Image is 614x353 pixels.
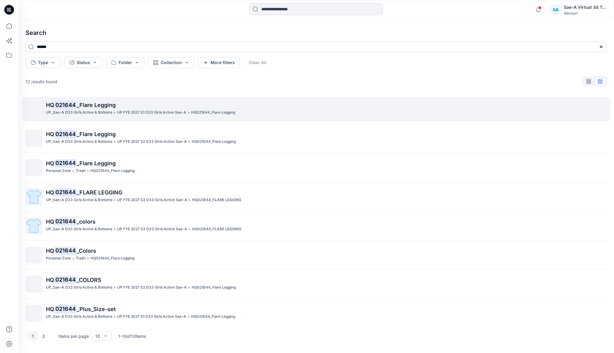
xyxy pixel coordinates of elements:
p: Personal Zone [46,255,71,262]
div: SA [550,4,561,15]
button: 2 [39,331,49,341]
p: HQ021644_Flare Legging [90,168,134,174]
a: HQ021644_COLORSUP_Sae-A D33 Girls Active & Bottoms>UP FYE 2027 S2 D33 Girls Active Sae-A>HQ021644... [22,272,610,296]
p: > [72,255,75,262]
p: > [113,139,116,145]
span: HQ [46,131,54,137]
mark: 021644 [54,305,77,313]
p: HQ021644_Flare Legging [191,314,235,320]
span: _Flare Legging [77,131,116,137]
p: UP FYE 2027 S1 D33 Girls Active Sae-A [117,314,186,320]
span: HQ [46,248,54,254]
p: Trash [76,168,85,174]
span: _COLORS [77,277,101,283]
p: > [187,314,190,320]
button: 1 [28,331,38,341]
span: HQ [46,160,54,166]
span: _Plus_Size-set [77,306,116,312]
button: Status [64,57,103,68]
p: Items per page [58,333,89,339]
p: > [188,197,191,203]
div: Walmart [564,11,606,15]
a: HQ021644_FLARE LEGGINGUP_Sae-A D33 Girls Active & Bottoms>UP FYE 2027 S3 D33 Girls Active Sae-A>H... [22,185,610,209]
p: UP_Sae-A D33 Girls Active & Bottoms [46,226,112,232]
p: > [113,197,116,203]
p: > [72,168,75,174]
p: UP FYE 2027 S3 D33 Girls Active Sae-A [117,197,187,203]
p: > [187,109,190,116]
button: Collection [148,57,194,68]
p: > [87,255,89,262]
span: _FLARE LEGGING [77,189,122,196]
p: UP_Sae-A D33 Girls Active & Bottoms [46,197,112,203]
p: > [113,109,116,116]
p: > [113,226,116,232]
mark: 021644 [54,159,77,167]
span: HQ [46,277,54,283]
p: Trash [76,255,85,262]
button: More filters [198,57,240,68]
p: Personal Zone [46,168,71,174]
p: HQ021644_Flare Legging [192,139,236,145]
p: UP_Sae-A D33 Girls Active & Bottoms [46,284,112,291]
p: > [87,168,89,174]
p: 1 - 10 of 12 items [118,333,146,339]
span: _Colors [77,248,96,254]
a: HQ021644_Flare LeggingPersonal Zone>Trash>HQ021644_Flare Legging [22,156,610,180]
a: HQ021644_Plus_Size-setUP_Sae-A D33 Girls Active & Bottoms>UP FYE 2027 S1 D33 Girls Active Sae-A>H... [22,301,610,325]
mark: 021644 [54,246,77,255]
p: HQ021644_Flare Legging [192,284,236,291]
mark: 021644 [54,130,77,138]
span: HQ [46,102,54,108]
h4: Search [21,24,612,41]
span: HQ [46,306,54,312]
p: HQ021644_Flare Legging [191,109,235,116]
span: HQ [46,218,54,225]
span: HQ [46,189,54,196]
a: HQ021644_ColorsPersonal Zone>Trash>HQ021644_Flare Legging [22,243,610,267]
p: > [188,284,190,291]
p: UP FYE 2027 S3 D33 Girls Active Sae-A [117,226,187,232]
button: Folder [106,57,145,68]
span: _Flare Legging [77,160,116,166]
p: UP FYE 2027 S2 D33 Girls Active Sae-A [117,139,187,145]
a: HQ021644_Flare LeggingUP_Sae-A D33 Girls Active & Bottoms>UP FYE 2027 S2 D33 Girls Active Sae-A>H... [22,126,610,150]
p: UP FYE 2027 S2 D33 Girls Active Sae-A [117,284,187,291]
p: HQ021644_Flare Legging [90,255,134,262]
p: UP_Sae-A D33 Girls Active & Bottoms [46,314,112,320]
mark: 021644 [54,101,77,109]
p: UP_Sae-A D33 Girls Active & Bottoms [46,109,112,116]
p: HQ021644_FLARE LEGGING [192,197,241,203]
div: Sae-A Virtual 3d Team [564,4,606,11]
p: 12 results found [26,78,57,85]
mark: 021644 [54,217,77,226]
p: > [113,314,116,320]
mark: 021644 [54,188,77,197]
span: _Flare Legging [77,102,116,108]
mark: 021644 [54,276,77,284]
span: _colors [77,218,96,225]
p: HQ021644_FLARE LEGGING [192,226,241,232]
button: Type [26,57,61,68]
p: > [188,139,190,145]
a: HQ021644_Flare LeggingUP_Sae-A D33 Girls Active & Bottoms>UP FYE 2027 S1 D33 Girls Active Sae-A>H... [22,97,610,121]
div: 10 [95,333,100,339]
p: > [188,226,191,232]
p: UP_Sae-A D33 Girls Active & Bottoms [46,139,112,145]
p: UP FYE 2027 S1 D33 Girls Active Sae-A [117,109,186,116]
p: > [113,284,116,291]
a: HQ021644_colorsUP_Sae-A D33 Girls Active & Bottoms>UP FYE 2027 S3 D33 Girls Active Sae-A>HQ021644... [22,214,610,238]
